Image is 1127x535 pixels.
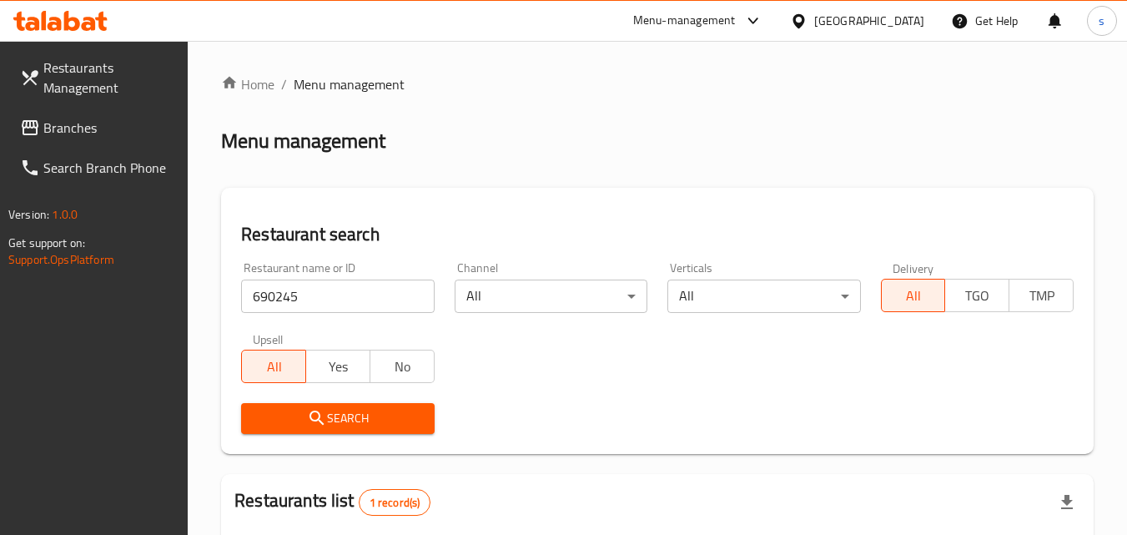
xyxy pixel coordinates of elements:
span: Search [254,408,420,429]
button: All [881,279,946,312]
button: TGO [944,279,1009,312]
button: No [370,350,435,383]
button: All [241,350,306,383]
div: [GEOGRAPHIC_DATA] [814,12,924,30]
span: Get support on: [8,232,85,254]
span: s [1099,12,1104,30]
button: Search [241,403,434,434]
span: All [249,355,299,379]
h2: Restaurant search [241,222,1074,247]
span: Branches [43,118,175,138]
span: No [377,355,428,379]
span: All [888,284,939,308]
div: Export file [1047,482,1087,522]
div: Menu-management [633,11,736,31]
span: Restaurants Management [43,58,175,98]
span: Search Branch Phone [43,158,175,178]
span: Menu management [294,74,405,94]
div: All [455,280,647,313]
a: Branches [7,108,189,148]
button: Yes [305,350,370,383]
nav: breadcrumb [221,74,1094,94]
a: Home [221,74,274,94]
label: Upsell [253,333,284,345]
h2: Menu management [221,128,385,154]
span: Version: [8,204,49,225]
div: Total records count [359,489,431,516]
span: 1 record(s) [360,495,430,511]
span: TGO [952,284,1003,308]
span: TMP [1016,284,1067,308]
a: Support.OpsPlatform [8,249,114,270]
button: TMP [1009,279,1074,312]
span: 1.0.0 [52,204,78,225]
div: All [667,280,860,313]
input: Search for restaurant name or ID.. [241,280,434,313]
a: Restaurants Management [7,48,189,108]
a: Search Branch Phone [7,148,189,188]
label: Delivery [893,262,934,274]
span: Yes [313,355,364,379]
li: / [281,74,287,94]
h2: Restaurants list [234,488,430,516]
